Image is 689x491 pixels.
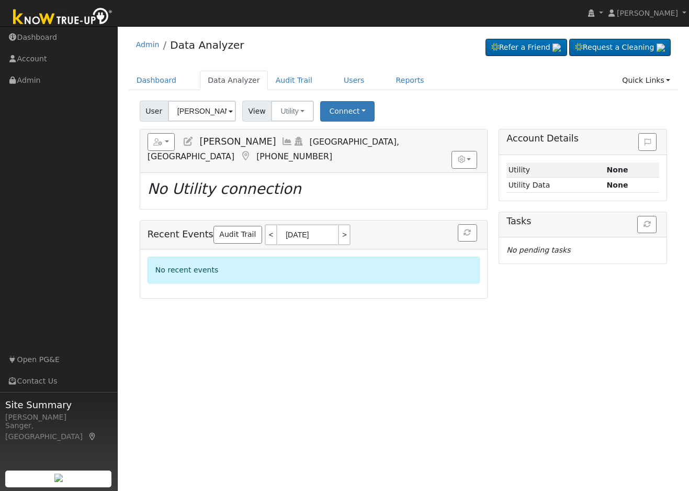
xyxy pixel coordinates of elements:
[240,151,251,161] a: Map
[552,43,561,52] img: retrieve
[5,398,112,412] span: Site Summary
[271,101,314,122] button: Utility
[265,224,276,245] a: <
[458,224,477,242] button: Refresh
[485,39,567,57] a: Refer a Friend
[168,101,236,122] input: Select a User
[657,43,665,52] img: retrieve
[293,136,304,147] a: Login As (last Never)
[88,432,97,441] a: Map
[5,420,112,442] div: Sanger, [GEOGRAPHIC_DATA]
[606,166,628,174] strong: ID: null, authorized: 09/12/24
[242,101,272,122] span: View
[148,137,399,161] span: [GEOGRAPHIC_DATA], [GEOGRAPHIC_DATA]
[200,71,268,90] a: Data Analyzer
[281,136,293,147] a: Multi-Series Graph
[506,216,659,227] h5: Tasks
[638,133,657,151] button: Issue History
[148,180,301,198] i: No Utility connection
[506,133,659,144] h5: Account Details
[506,178,605,193] td: Utility Data
[140,101,168,122] span: User
[54,474,63,482] img: retrieve
[148,224,480,245] h5: Recent Events
[8,6,118,29] img: Know True-Up
[336,71,372,90] a: Users
[506,246,570,254] i: No pending tasks
[617,9,678,17] span: [PERSON_NAME]
[199,136,276,147] span: [PERSON_NAME]
[388,71,432,90] a: Reports
[339,224,351,245] a: >
[569,39,671,57] a: Request a Cleaning
[183,136,194,147] a: Edit User (11867)
[506,162,605,178] td: Utility
[129,71,185,90] a: Dashboard
[148,257,480,283] div: No recent events
[136,40,160,49] a: Admin
[606,181,628,189] strong: None
[320,101,375,122] button: Connect
[614,71,678,90] a: Quick Links
[213,226,262,244] a: Audit Trail
[170,39,244,51] a: Data Analyzer
[637,216,657,234] button: Refresh
[256,151,332,161] span: [PHONE_NUMBER]
[5,412,112,423] div: [PERSON_NAME]
[268,71,320,90] a: Audit Trail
